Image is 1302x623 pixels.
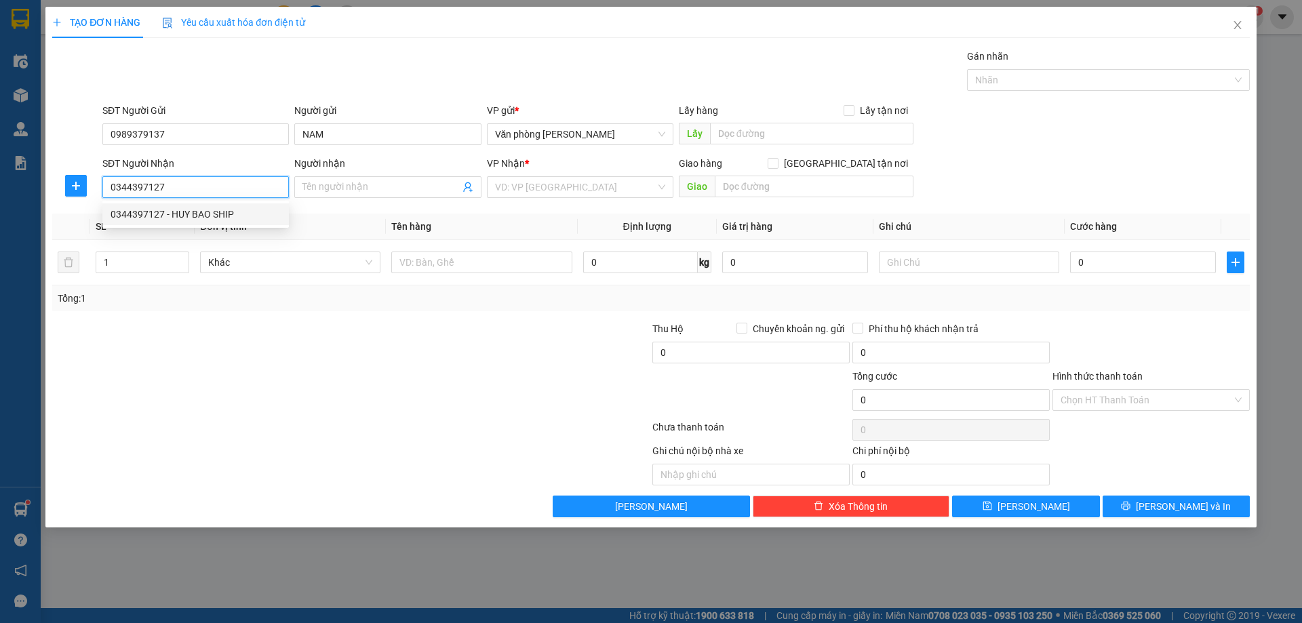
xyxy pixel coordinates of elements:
[391,221,431,232] span: Tên hàng
[462,182,473,193] span: user-add
[487,103,673,118] div: VP gửi
[852,371,897,382] span: Tổng cước
[1070,221,1117,232] span: Cước hàng
[679,123,710,144] span: Lấy
[111,207,281,222] div: 0344397127 - HUY BAO SHIP
[679,105,718,116] span: Lấy hàng
[495,124,665,144] span: Văn phòng Quỳnh Lưu
[102,103,289,118] div: SĐT Người Gửi
[879,252,1059,273] input: Ghi Chú
[58,252,79,273] button: delete
[66,180,86,191] span: plus
[1121,501,1130,512] span: printer
[1103,496,1250,517] button: printer[PERSON_NAME] và In
[553,496,750,517] button: [PERSON_NAME]
[873,214,1065,240] th: Ghi chú
[983,501,992,512] span: save
[753,496,950,517] button: deleteXóa Thông tin
[952,496,1099,517] button: save[PERSON_NAME]
[998,499,1070,514] span: [PERSON_NAME]
[615,499,688,514] span: [PERSON_NAME]
[1232,20,1243,31] span: close
[208,252,372,273] span: Khác
[65,175,87,197] button: plus
[102,203,289,225] div: 0344397127 - HUY BAO SHIP
[162,17,305,28] span: Yêu cầu xuất hóa đơn điện tử
[715,176,913,197] input: Dọc đường
[814,501,823,512] span: delete
[623,221,671,232] span: Định lượng
[96,221,106,232] span: SL
[854,103,913,118] span: Lấy tận nơi
[652,443,850,464] div: Ghi chú nội bộ nhà xe
[1227,257,1244,268] span: plus
[652,323,684,334] span: Thu Hộ
[679,158,722,169] span: Giao hàng
[852,443,1050,464] div: Chi phí nội bộ
[52,17,140,28] span: TẠO ĐƠN HÀNG
[1136,499,1231,514] span: [PERSON_NAME] và In
[102,156,289,171] div: SĐT Người Nhận
[967,51,1008,62] label: Gán nhãn
[294,103,481,118] div: Người gửi
[778,156,913,171] span: [GEOGRAPHIC_DATA] tận nơi
[698,252,711,273] span: kg
[863,321,984,336] span: Phí thu hộ khách nhận trả
[391,252,572,273] input: VD: Bàn, Ghế
[162,18,173,28] img: icon
[710,123,913,144] input: Dọc đường
[829,499,888,514] span: Xóa Thông tin
[294,156,481,171] div: Người nhận
[1052,371,1143,382] label: Hình thức thanh toán
[652,464,850,485] input: Nhập ghi chú
[747,321,850,336] span: Chuyển khoản ng. gửi
[58,291,502,306] div: Tổng: 1
[52,18,62,27] span: plus
[487,158,525,169] span: VP Nhận
[722,221,772,232] span: Giá trị hàng
[1227,252,1244,273] button: plus
[1219,7,1257,45] button: Close
[651,420,851,443] div: Chưa thanh toán
[722,252,868,273] input: 0
[679,176,715,197] span: Giao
